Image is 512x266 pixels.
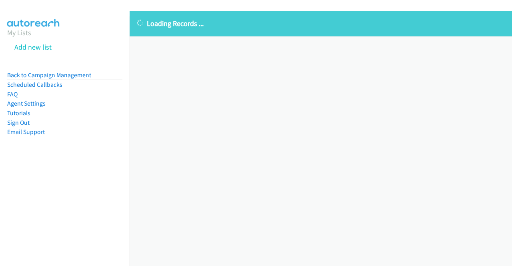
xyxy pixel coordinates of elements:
a: Back to Campaign Management [7,71,91,79]
a: Tutorials [7,109,30,117]
a: My Lists [7,28,31,37]
a: Agent Settings [7,100,46,107]
a: Sign Out [7,119,30,126]
p: Loading Records ... [137,18,505,29]
a: Add new list [14,42,52,52]
a: Scheduled Callbacks [7,81,62,88]
a: Email Support [7,128,45,136]
a: FAQ [7,90,18,98]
